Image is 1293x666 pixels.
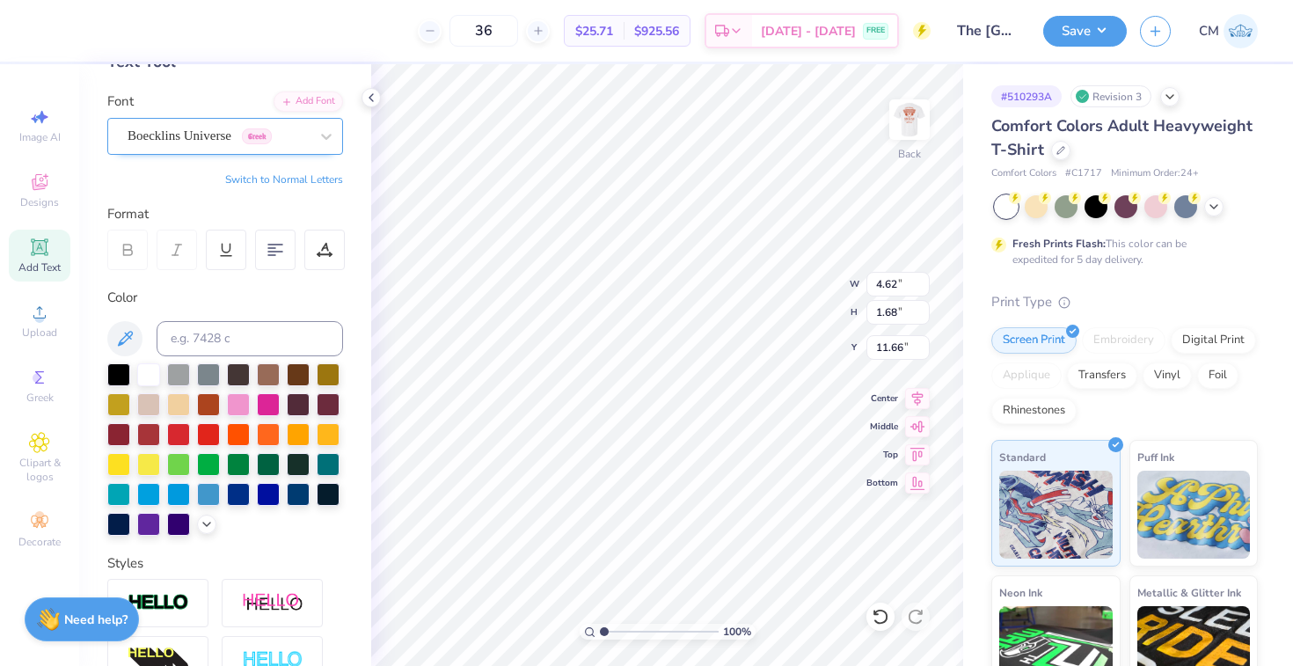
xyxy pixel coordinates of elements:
div: Transfers [1067,362,1137,389]
span: Bottom [866,477,898,489]
span: Standard [999,448,1046,466]
span: [DATE] - [DATE] [761,22,856,40]
span: Puff Ink [1137,448,1174,466]
span: Top [866,449,898,461]
span: Add Text [18,260,61,274]
div: Format [107,204,345,224]
span: Metallic & Glitter Ink [1137,583,1241,602]
img: Back [892,102,927,137]
div: Embroidery [1082,327,1165,354]
span: 100 % [723,624,751,640]
input: Untitled Design [944,13,1030,48]
button: Save [1043,16,1127,47]
img: Shadow [242,592,303,614]
div: Foil [1197,362,1238,389]
input: – – [449,15,518,47]
span: Decorate [18,535,61,549]
div: # 510293A [991,85,1062,107]
span: $25.71 [575,22,613,40]
span: Center [866,392,898,405]
div: Color [107,288,343,308]
img: Stroke [128,593,189,613]
img: Puff Ink [1137,471,1251,559]
span: Clipart & logos [9,456,70,484]
button: Switch to Normal Letters [225,172,343,187]
span: Minimum Order: 24 + [1111,166,1199,181]
div: Digital Print [1171,327,1256,354]
input: e.g. 7428 c [157,321,343,356]
strong: Fresh Prints Flash: [1012,237,1106,251]
img: Chloe Murlin [1224,14,1258,48]
span: Image AI [19,130,61,144]
div: Styles [107,553,343,574]
div: Screen Print [991,327,1077,354]
span: FREE [866,25,885,37]
span: $925.56 [634,22,679,40]
span: Middle [866,421,898,433]
span: Comfort Colors [991,166,1056,181]
span: Upload [22,326,57,340]
div: Add Font [274,91,343,112]
span: Greek [26,391,54,405]
div: Revision 3 [1070,85,1151,107]
a: CM [1199,14,1258,48]
span: Comfort Colors Adult Heavyweight T-Shirt [991,115,1253,160]
div: Back [898,146,921,162]
strong: Need help? [64,611,128,628]
span: Neon Ink [999,583,1042,602]
div: Vinyl [1143,362,1192,389]
label: Font [107,91,134,112]
span: CM [1199,21,1219,41]
span: Designs [20,195,59,209]
div: This color can be expedited for 5 day delivery. [1012,236,1229,267]
div: Rhinestones [991,398,1077,424]
div: Applique [991,362,1062,389]
span: # C1717 [1065,166,1102,181]
img: Standard [999,471,1113,559]
div: Print Type [991,292,1258,312]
